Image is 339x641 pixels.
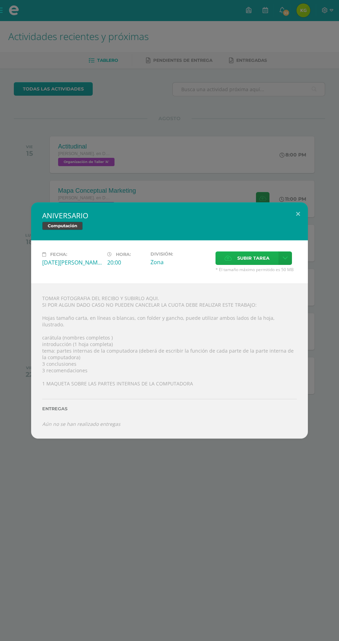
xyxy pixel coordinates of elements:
[42,406,297,411] label: Entregas
[42,222,83,230] span: Computación
[50,252,67,257] span: Fecha:
[237,252,269,265] span: Subir tarea
[42,421,120,427] i: Aún no se han realizado entregas
[42,211,297,220] h2: ANIVERSARIO
[150,251,210,257] label: División:
[42,259,102,266] div: [DATE][PERSON_NAME]
[107,259,145,266] div: 20:00
[216,267,297,272] span: * El tamaño máximo permitido es 50 MB
[116,252,131,257] span: Hora:
[31,284,308,439] div: TOMAR FOTOGRAFIA DEL RECIBO Y SUBIRLO AQUI. SI POR ALGUN DADO CASO NO PUEDEN CANCELAR LA CUOTA DE...
[150,258,210,266] div: Zona
[288,202,308,226] button: Close (Esc)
